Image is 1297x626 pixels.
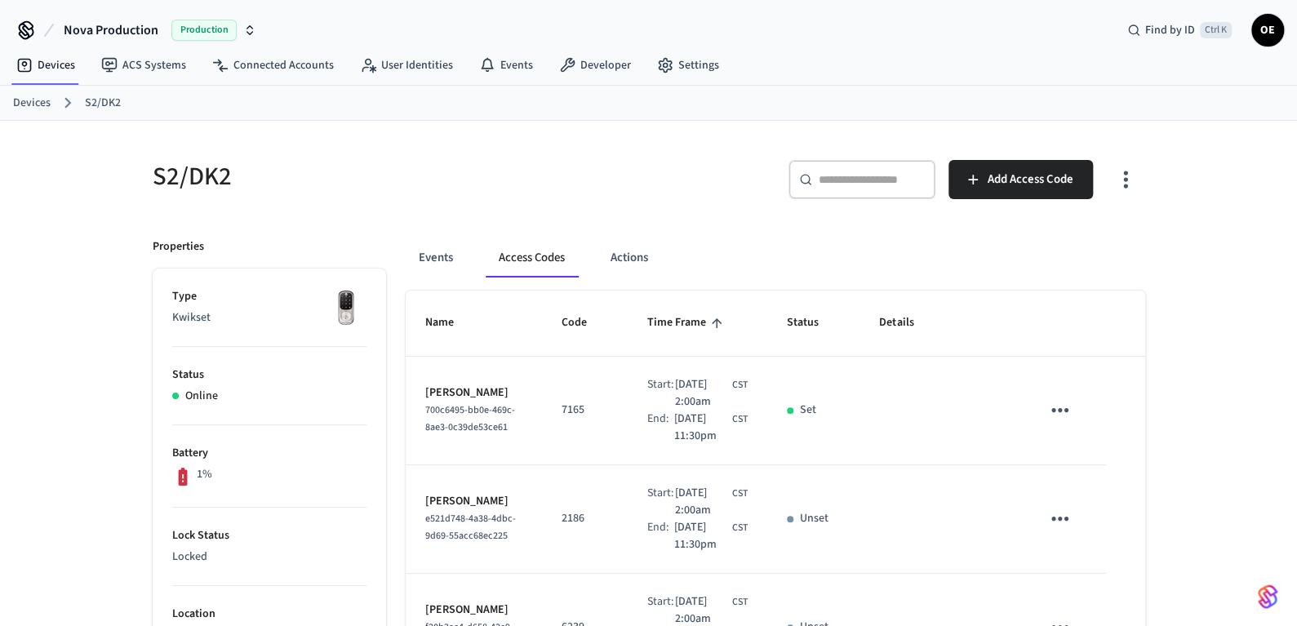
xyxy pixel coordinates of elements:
span: Nova Production [64,20,158,40]
span: CST [732,521,748,535]
p: 7165 [562,402,608,419]
div: Start: [647,485,675,519]
img: Yale Assure Touchscreen Wifi Smart Lock, Satin Nickel, Front [326,288,366,329]
p: Battery [172,445,366,462]
div: Find by IDCtrl K [1114,16,1245,45]
p: Lock Status [172,527,366,544]
a: User Identities [347,51,466,80]
span: Details [879,310,935,335]
span: CST [732,595,748,610]
p: 2186 [562,510,608,527]
span: Add Access Code [988,169,1073,190]
span: Code [562,310,608,335]
div: Asia/Shanghai [673,411,748,445]
div: Start: [647,376,675,411]
span: Ctrl K [1200,22,1232,38]
span: Status [787,310,840,335]
div: End: [647,411,674,445]
p: Online [185,388,218,405]
p: 1% [197,466,212,483]
button: Access Codes [486,238,578,277]
img: SeamLogoGradient.69752ec5.svg [1258,584,1277,610]
a: S2/DK2 [85,95,121,112]
p: [PERSON_NAME] [425,602,522,619]
p: Kwikset [172,309,366,326]
span: CST [732,412,748,427]
p: [PERSON_NAME] [425,493,522,510]
p: Properties [153,238,204,255]
span: [DATE] 2:00am [675,376,729,411]
a: Devices [13,95,51,112]
span: [DATE] 11:30pm [673,519,729,553]
h5: S2/DK2 [153,160,639,193]
div: Asia/Shanghai [675,485,748,519]
a: Connected Accounts [199,51,347,80]
span: Find by ID [1145,22,1195,38]
p: Locked [172,548,366,566]
p: Unset [800,510,828,527]
span: CST [732,378,748,393]
a: Devices [3,51,88,80]
div: ant example [406,238,1145,277]
p: Type [172,288,366,305]
button: Add Access Code [948,160,1093,199]
div: Asia/Shanghai [675,376,748,411]
p: [PERSON_NAME] [425,384,522,402]
span: 700c6495-bb0e-469c-8ae3-0c39de53ce61 [425,403,515,434]
a: ACS Systems [88,51,199,80]
button: Actions [597,238,661,277]
span: OE [1253,16,1282,45]
p: Status [172,366,366,384]
span: [DATE] 2:00am [675,485,729,519]
a: Events [466,51,546,80]
span: CST [732,486,748,501]
span: e521d748-4a38-4dbc-9d69-55acc68ec225 [425,512,516,543]
div: Asia/Shanghai [673,519,748,553]
button: Events [406,238,466,277]
span: Production [171,20,237,41]
button: OE [1251,14,1284,47]
p: Location [172,606,366,623]
div: End: [647,519,674,553]
span: Name [425,310,475,335]
a: Settings [644,51,732,80]
p: Set [800,402,816,419]
span: Time Frame [647,310,727,335]
a: Developer [546,51,644,80]
span: [DATE] 11:30pm [673,411,729,445]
